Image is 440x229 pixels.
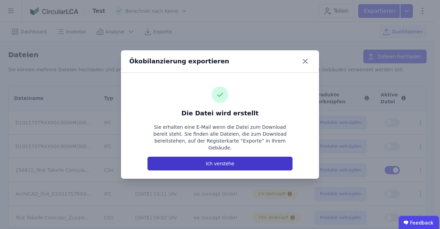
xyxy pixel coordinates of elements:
[147,157,293,170] button: Ich verstehe
[212,86,228,103] img: check-circle
[129,56,229,66] div: Ökobilanzierung exportieren
[181,108,258,118] label: Die Datei wird erstellt
[147,124,293,151] label: Sie erhalten eine E-Mail wenn die Datei zum Download bereit steht. Sie finden alle Dateien, die z...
